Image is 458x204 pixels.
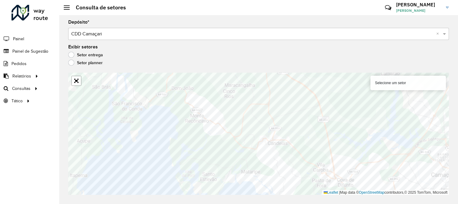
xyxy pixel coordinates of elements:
div: Selecione um setor [370,76,446,90]
span: Painel [13,36,24,42]
span: Painel de Sugestão [12,48,48,54]
div: Map data © contributors,© 2025 TomTom, Microsoft [322,190,449,195]
span: Clear all [436,30,441,38]
a: Contato Rápido [382,1,395,14]
span: [PERSON_NAME] [396,8,441,13]
label: Setor planner [68,60,103,66]
h2: Consulta de setores [70,4,126,11]
label: Depósito [68,18,89,26]
label: Setor entrega [68,52,103,58]
a: Leaflet [324,190,338,195]
span: Tático [11,98,23,104]
span: Pedidos [11,61,27,67]
span: Consultas [12,85,30,92]
span: | [339,190,340,195]
label: Exibir setores [68,43,98,51]
h3: [PERSON_NAME] [396,2,441,8]
a: Abrir mapa em tela cheia [72,76,81,85]
a: OpenStreetMap [359,190,385,195]
span: Relatórios [12,73,31,79]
